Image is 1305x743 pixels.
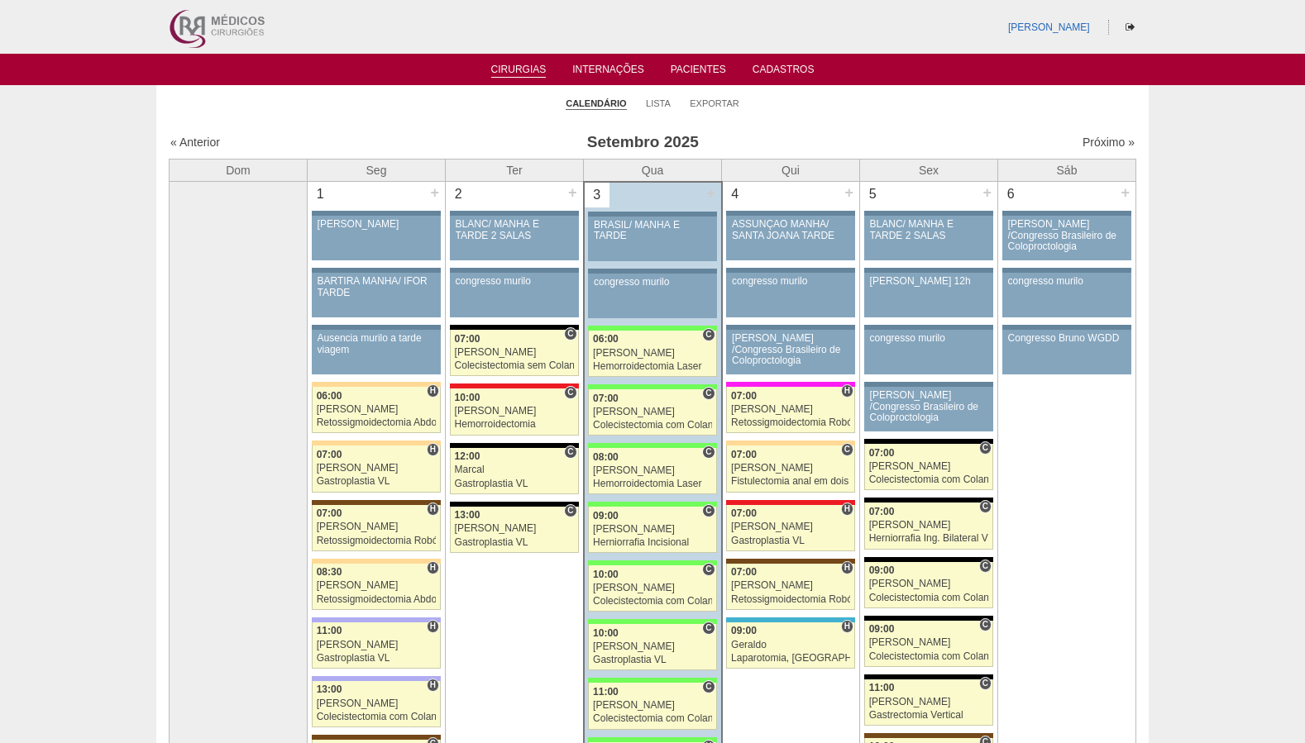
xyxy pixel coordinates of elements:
[841,502,853,516] span: Hospital
[312,735,441,740] div: Key: Santa Joana
[864,330,993,374] a: congresso murilo
[1002,325,1131,330] div: Key: Aviso
[317,417,437,428] div: Retossigmoidectomia Abdominal VL
[702,387,715,400] span: Consultório
[588,326,716,331] div: Key: Brasil
[593,510,619,522] span: 09:00
[456,276,573,287] div: congresso murilo
[312,681,441,727] a: H 13:00 [PERSON_NAME] Colecistectomia com Colangiografia VL
[593,524,712,535] div: [PERSON_NAME]
[702,563,715,576] span: Consultório
[312,330,441,374] a: Ausencia murilo a tarde viagem
[593,537,712,548] div: Herniorrafia Incisional
[731,625,757,636] span: 09:00
[593,407,712,417] div: [PERSON_NAME]
[588,389,716,436] a: C 07:00 [PERSON_NAME] Colecistectomia com Colangiografia VL
[726,622,855,669] a: H 09:00 Geraldo Laparotomia, [GEOGRAPHIC_DATA], Drenagem, Bridas VL
[455,406,574,417] div: [PERSON_NAME]
[317,640,437,650] div: [PERSON_NAME]
[864,562,993,608] a: C 09:00 [PERSON_NAME] Colecistectomia com Colangiografia VL
[312,500,441,505] div: Key: Santa Joana
[455,333,480,345] span: 07:00
[588,443,716,448] div: Key: Brasil
[726,564,855,610] a: H 07:00 [PERSON_NAME] Retossigmoidectomia Robótica
[731,390,757,402] span: 07:00
[1008,21,1090,33] a: [PERSON_NAME]
[841,384,853,398] span: Hospital
[317,580,437,591] div: [PERSON_NAME]
[841,620,853,633] span: Hospital
[869,579,989,589] div: [PERSON_NAME]
[593,393,619,404] span: 07:00
[588,619,716,624] div: Key: Brasil
[870,333,988,344] div: congresso murilo
[731,463,850,474] div: [PERSON_NAME]
[594,277,711,288] div: congresso murilo
[446,182,471,207] div: 2
[723,182,748,207] div: 4
[690,98,739,109] a: Exportar
[588,683,716,729] a: C 11:00 [PERSON_NAME] Colecistectomia com Colangiografia VL
[450,273,579,317] a: congresso murilo
[869,651,989,662] div: Colecistectomia com Colangiografia VL
[312,617,441,622] div: Key: Christóvão da Gama
[1002,216,1131,260] a: [PERSON_NAME] /Congresso Brasileiro de Coloproctologia
[979,441,992,455] span: Consultório
[564,327,576,341] span: Consultório
[450,325,579,330] div: Key: Blanc
[726,382,855,387] div: Key: Pro Matre
[312,622,441,669] a: H 11:00 [PERSON_NAME] Gastroplastia VL
[1008,276,1126,287] div: congresso murilo
[979,618,992,631] span: Consultório
[731,594,850,605] div: Retossigmoidectomia Robótica
[870,390,988,423] div: [PERSON_NAME] /Congresso Brasileiro de Coloproctologia
[588,217,716,261] a: BRASIL/ MANHÃ E TARDE
[312,273,441,317] a: BARTIRA MANHÃ/ IFOR TARDE
[702,622,715,635] span: Consultório
[731,404,850,415] div: [PERSON_NAME]
[170,159,308,182] th: Dom
[594,220,711,241] div: BRASIL/ MANHÃ E TARDE
[312,559,441,564] div: Key: Bartira
[450,443,579,448] div: Key: Blanc
[980,182,994,203] div: +
[860,182,886,207] div: 5
[491,64,547,78] a: Cirurgias
[593,451,619,463] span: 08:00
[312,505,441,551] a: H 07:00 [PERSON_NAME] Retossigmoidectomia Robótica
[312,445,441,492] a: H 07:00 [PERSON_NAME] Gastroplastia VL
[455,392,480,403] span: 10:00
[702,680,715,693] span: Consultório
[588,212,716,217] div: Key: Aviso
[455,509,480,521] span: 13:00
[726,559,855,564] div: Key: Santa Joana
[593,713,712,724] div: Colecistectomia com Colangiografia VL
[317,594,437,605] div: Retossigmoidectomia Abdominal VL
[588,737,716,742] div: Key: Brasil
[869,447,895,459] span: 07:00
[731,653,850,664] div: Laparotomia, [GEOGRAPHIC_DATA], Drenagem, Bridas VL
[1126,22,1135,32] i: Sair
[979,500,992,513] span: Consultório
[427,443,439,456] span: Hospital
[427,502,439,516] span: Hospital
[726,268,855,273] div: Key: Aviso
[317,653,437,664] div: Gastroplastia VL
[427,679,439,692] span: Hospital
[593,596,712,607] div: Colecistectomia com Colangiografia VL
[702,445,715,459] span: Consultório
[998,182,1024,207] div: 6
[869,593,989,603] div: Colecistectomia com Colangiografia VL
[726,445,855,492] a: C 07:00 [PERSON_NAME] Fistulectomia anal em dois tempos
[870,219,988,241] div: BLANC/ MANHÃ E TARDE 2 SALAS
[588,274,716,318] a: congresso murilo
[731,640,850,650] div: Geraldo
[318,333,436,355] div: Ausencia murilo a tarde viagem
[864,679,993,726] a: C 11:00 [PERSON_NAME] Gastrectomia Vertical
[317,536,437,546] div: Retossigmoidectomia Robótica
[726,505,855,551] a: H 07:00 [PERSON_NAME] Gastroplastia VL
[446,159,584,182] th: Ter
[455,537,574,548] div: Gastroplastia VL
[702,328,715,341] span: Consultório
[402,131,884,155] h3: Setembro 2025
